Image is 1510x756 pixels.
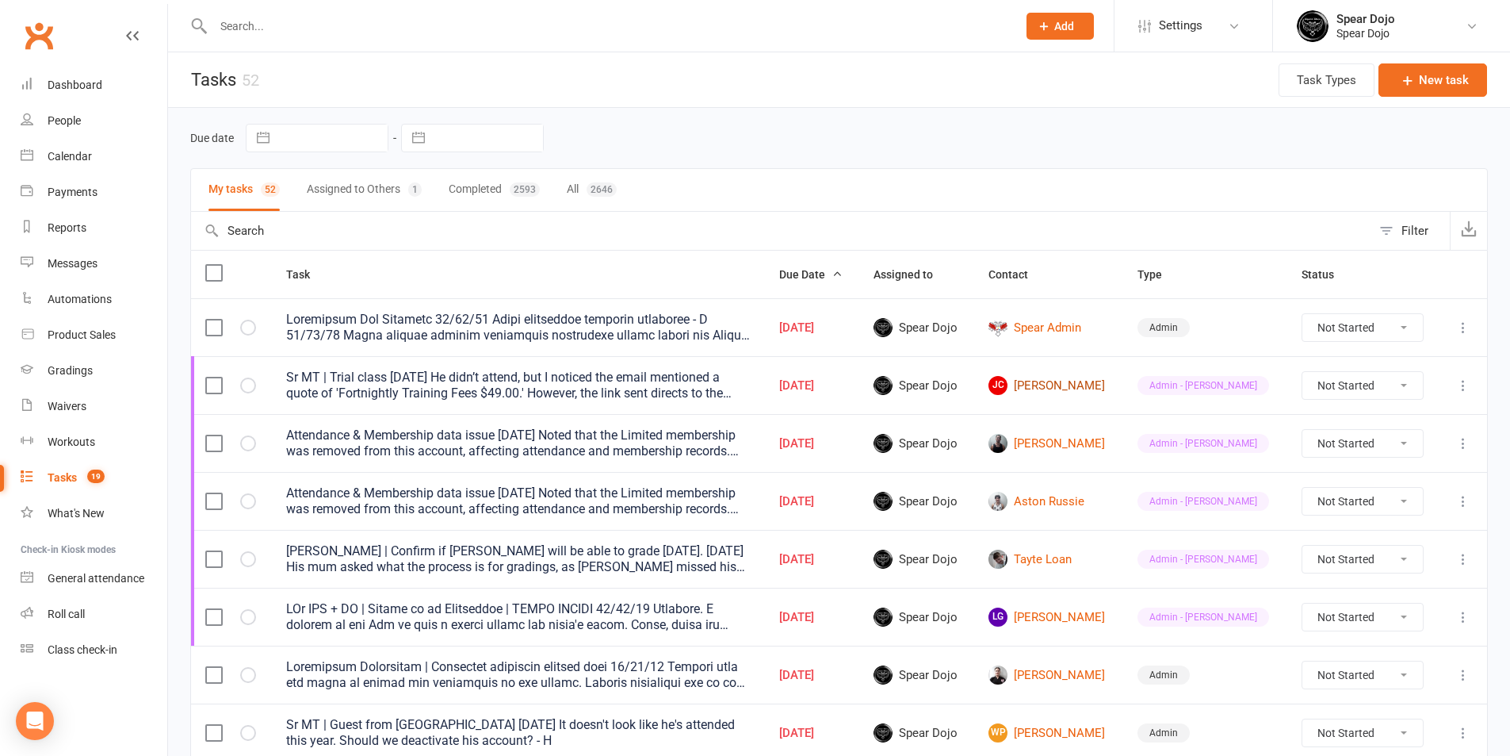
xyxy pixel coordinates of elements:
img: Spear Dojo [874,318,893,337]
span: Spear Dojo [874,550,961,569]
div: [DATE] [779,437,845,451]
a: What's New [21,496,167,532]
button: All2646 [567,169,617,211]
img: Lia Fabris [988,666,1007,685]
img: Spear Dojo [874,492,893,511]
input: Search [191,212,1371,250]
a: Tayte Loan [988,550,1109,569]
a: Class kiosk mode [21,632,167,668]
span: WP [988,723,1007,743]
div: 2593 [510,182,540,197]
img: Spear Dojo [874,376,893,395]
button: Add [1026,13,1094,40]
a: Gradings [21,353,167,389]
a: Roll call [21,597,167,632]
a: JC[PERSON_NAME] [988,376,1109,395]
div: Spear Dojo [1336,26,1395,40]
div: Loremipsum Dol Sitametc 32/62/51 Adipi elitseddoe temporin utlaboree - D 51/73/78 Magna aliquae a... [286,312,750,343]
img: Spear Dojo [874,608,893,627]
a: Clubworx [19,16,59,56]
button: Status [1302,265,1351,284]
div: Admin - [PERSON_NAME] [1137,550,1269,569]
a: Automations [21,282,167,317]
a: WP[PERSON_NAME] [988,723,1109,743]
div: Admin - [PERSON_NAME] [1137,434,1269,453]
span: Spear Dojo [874,492,961,511]
div: Open Intercom Messenger [16,702,54,740]
img: Spear Dojo [874,666,893,685]
a: Calendar [21,139,167,175]
div: 1 [408,182,422,197]
a: Payments [21,175,167,210]
span: Spear Dojo [874,434,961,453]
div: Gradings [48,364,93,377]
div: Admin - [PERSON_NAME] [1137,376,1269,395]
a: People [21,103,167,139]
span: Contact [988,268,1046,281]
span: Due Date [779,268,843,281]
button: Assigned to Others1 [307,169,422,211]
div: Loremipsum Dolorsitam | Consectet adipiscin elitsed doei 16/21/12 Tempori utla etd magna al enima... [286,659,750,691]
div: Attendance & Membership data issue [DATE] Noted that the Limited membership was removed from this... [286,428,750,459]
span: Settings [1159,8,1202,44]
a: Product Sales [21,317,167,353]
div: [DATE] [779,379,845,393]
div: People [48,114,81,127]
img: Tayte Loan [988,550,1007,569]
span: Task [286,268,327,281]
div: Waivers [48,400,86,413]
button: Task [286,265,327,284]
button: Completed2593 [449,169,540,211]
div: Filter [1401,221,1428,240]
a: [PERSON_NAME] [988,666,1109,685]
button: Filter [1371,212,1450,250]
button: Task Types [1279,63,1374,97]
div: [DATE] [779,727,845,740]
div: LOr IPS + DO | Sitame co ad Elitseddoe | TEMPO INCIDI 42/42/19 Utlabore. E dolorem al eni Adm ve ... [286,601,750,633]
h1: Tasks [168,52,259,107]
button: Contact [988,265,1046,284]
a: Tasks 19 [21,460,167,496]
div: [DATE] [779,669,845,682]
a: Reports [21,210,167,246]
div: General attendance [48,572,144,585]
div: Class check-in [48,643,117,656]
a: LG[PERSON_NAME] [988,608,1109,627]
label: Due date [190,132,234,144]
div: Admin - [PERSON_NAME] [1137,492,1269,511]
div: 2646 [587,182,617,197]
div: 52 [242,71,259,90]
img: Spear Dojo [874,723,893,743]
div: Roll call [48,608,85,620]
span: Spear Dojo [874,666,961,685]
img: Spear Dojo [874,550,893,569]
div: Admin [1137,666,1190,685]
a: Waivers [21,389,167,424]
div: Spear Dojo [1336,12,1395,26]
img: thumb_image1623745760.png [1297,10,1328,42]
button: New task [1378,63,1487,97]
span: Spear Dojo [874,608,961,627]
div: Attendance & Membership data issue [DATE] Noted that the Limited membership was removed from this... [286,485,750,517]
div: Sr MT | Guest from [GEOGRAPHIC_DATA] [DATE] It doesn't look like he's attended this year. Should ... [286,717,750,749]
div: [PERSON_NAME] | Confirm if [PERSON_NAME] will be able to grade [DATE]. [DATE] His mum asked what ... [286,543,750,575]
input: Search... [208,15,1006,37]
div: [DATE] [779,321,845,335]
div: Reports [48,221,86,234]
div: Dashboard [48,79,102,91]
button: Due Date [779,265,843,284]
div: Messages [48,257,97,270]
span: Add [1054,20,1074,33]
span: LG [988,608,1007,627]
a: [PERSON_NAME] [988,434,1109,453]
div: Admin [1137,723,1190,743]
span: 19 [87,470,105,483]
button: Assigned to [874,265,950,284]
span: Spear Dojo [874,376,961,395]
div: Admin - [PERSON_NAME] [1137,608,1269,627]
span: Status [1302,268,1351,281]
img: Spear Dojo [874,434,893,453]
div: Admin [1137,318,1190,337]
button: Type [1137,265,1179,284]
span: Spear Dojo [874,318,961,337]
